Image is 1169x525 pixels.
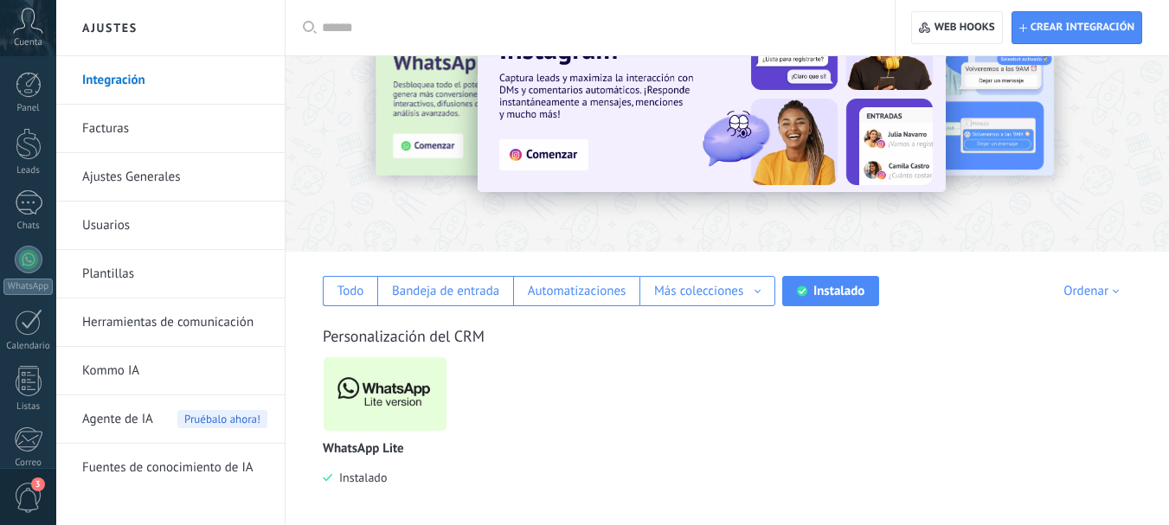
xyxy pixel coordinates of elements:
div: Instalado [813,283,864,299]
span: Pruébalo ahora! [177,410,267,428]
a: Personalización del CRM [323,326,485,346]
a: Ajustes Generales [82,153,267,202]
li: Fuentes de conocimiento de IA [56,444,285,491]
li: Facturas [56,105,285,153]
div: Ordenar [1063,283,1125,299]
li: Herramientas de comunicación [56,298,285,347]
a: Facturas [82,105,267,153]
div: Todo [337,283,364,299]
li: Plantillas [56,250,285,298]
a: Kommo IA [82,347,267,395]
li: Ajustes Generales [56,153,285,202]
div: WhatsApp [3,279,53,295]
img: logo_main.png [324,352,446,436]
div: Calendario [3,341,54,352]
div: Más colecciones [654,283,743,299]
span: Web hooks [935,21,995,35]
li: Kommo IA [56,347,285,395]
a: Agente de IA Pruébalo ahora! [82,395,267,444]
button: Web hooks [911,11,1002,44]
p: WhatsApp Lite [323,442,404,457]
button: Crear integración [1012,11,1142,44]
div: Leads [3,165,54,176]
span: Agente de IA [82,395,153,444]
li: Integración [56,56,285,105]
div: Correo [3,458,54,469]
li: Agente de IA [56,395,285,444]
a: Herramientas de comunicación [82,298,267,347]
span: Instalado [332,470,387,485]
div: Panel [3,103,54,114]
span: 3 [31,477,45,491]
span: Cuenta [14,37,42,48]
span: Crear integración [1031,21,1134,35]
div: Listas [3,401,54,413]
a: Usuarios [82,202,267,250]
a: Integración [82,56,267,105]
div: Automatizaciones [528,283,626,299]
a: Plantillas [82,250,267,298]
div: Bandeja de entrada [392,283,499,299]
a: Fuentes de conocimiento de IA [82,444,267,492]
div: Chats [3,221,54,232]
div: WhatsApp Lite [323,356,460,511]
li: Usuarios [56,202,285,250]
